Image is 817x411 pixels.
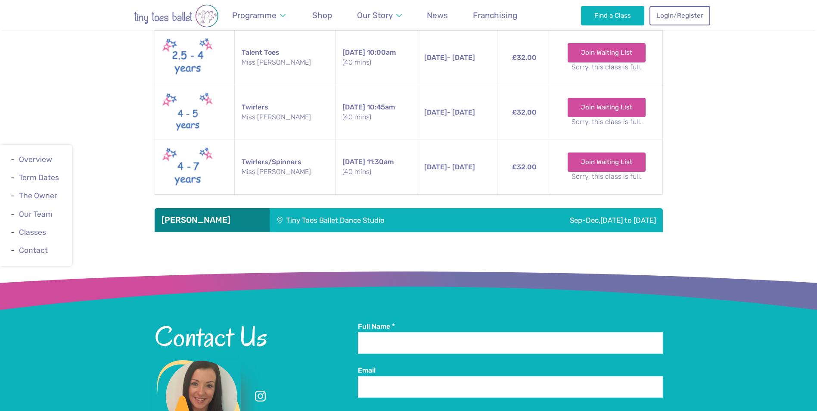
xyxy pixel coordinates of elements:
[234,140,335,194] td: Twirlers/Spinners
[342,103,365,111] span: [DATE]
[486,208,663,232] div: Sep-Dec,
[19,228,46,237] a: Classes
[358,366,663,375] label: Email
[234,30,335,85] td: Talent Toes
[600,216,656,224] span: [DATE] to [DATE]
[353,5,406,25] a: Our Story
[424,53,447,62] span: [DATE]
[469,5,522,25] a: Franchising
[19,155,52,164] a: Overview
[424,163,475,171] span: - [DATE]
[242,167,329,177] small: Miss [PERSON_NAME]
[581,6,644,25] a: Find a Class
[497,30,551,85] td: £32.00
[312,10,332,20] span: Shop
[497,140,551,194] td: £32.00
[424,108,475,116] span: - [DATE]
[242,112,329,122] small: Miss [PERSON_NAME]
[270,208,486,232] div: Tiny Toes Ballet Dance Studio
[342,58,410,67] small: (40 mins)
[558,117,655,127] small: Sorry, this class is full.
[19,246,48,255] a: Contact
[232,10,276,20] span: Programme
[308,5,336,25] a: Shop
[358,322,663,331] label: Full Name *
[19,173,59,182] a: Term Dates
[568,98,646,117] a: Join Waiting List
[335,30,417,85] td: 10:00am
[19,192,57,200] a: The Owner
[335,140,417,194] td: 11:30am
[342,48,365,56] span: [DATE]
[423,5,452,25] a: News
[497,85,551,140] td: £32.00
[424,53,475,62] span: - [DATE]
[342,158,365,166] span: [DATE]
[427,10,448,20] span: News
[424,108,447,116] span: [DATE]
[424,163,447,171] span: [DATE]
[558,62,655,72] small: Sorry, this class is full.
[649,6,710,25] a: Login/Register
[342,112,410,122] small: (40 mins)
[162,215,263,225] h3: [PERSON_NAME]
[155,322,358,351] h2: Contact Us
[234,85,335,140] td: Twirlers
[253,389,268,404] a: Instagram
[357,10,393,20] span: Our Story
[568,43,646,62] a: Join Waiting List
[335,85,417,140] td: 10:45am
[568,153,646,171] a: Join Waiting List
[558,172,655,181] small: Sorry, this class is full.
[19,210,53,218] a: Our Team
[228,5,290,25] a: Programme
[242,58,329,67] small: Miss [PERSON_NAME]
[342,167,410,177] small: (40 mins)
[107,4,245,28] img: tiny toes ballet
[473,10,517,20] span: Franchising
